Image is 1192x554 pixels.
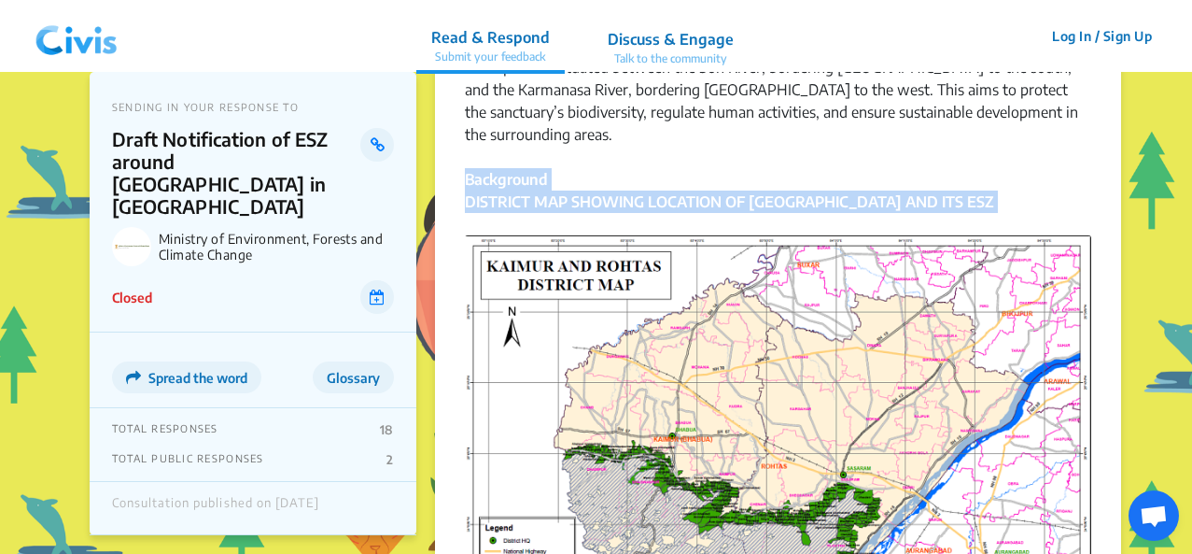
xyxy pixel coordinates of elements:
[1040,21,1164,50] button: Log In / Sign Up
[159,231,394,263] p: Ministry of Environment, Forests and Climate Change
[112,422,218,437] p: TOTAL RESPONSES
[327,370,380,386] span: Glossary
[1129,490,1179,541] div: Open chat
[112,362,261,393] button: Spread the word
[431,26,550,49] p: Read & Respond
[465,192,994,211] strong: DISTRICT MAP SHOWING LOCATION OF [GEOGRAPHIC_DATA] AND ITS ESZ
[465,56,1091,146] div: It is a plateau situated between the Son River, bordering [GEOGRAPHIC_DATA] to the south, and the...
[386,452,393,467] p: 2
[28,8,125,64] img: navlogo.png
[608,50,734,67] p: Talk to the community
[431,49,550,65] p: Submit your feedback
[608,28,734,50] p: Discuss & Engage
[112,452,264,467] p: TOTAL PUBLIC RESPONSES
[112,227,151,266] img: Ministry of Environment, Forests and Climate Change logo
[112,101,394,113] p: SENDING IN YOUR RESPONSE TO
[465,170,548,189] strong: Background
[148,370,247,386] span: Spread the word
[380,422,394,437] p: 18
[112,288,152,307] p: Closed
[313,362,394,393] button: Glossary
[112,128,361,218] p: Draft Notification of ESZ around [GEOGRAPHIC_DATA] in [GEOGRAPHIC_DATA]
[112,496,319,520] div: Consultation published on [DATE]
